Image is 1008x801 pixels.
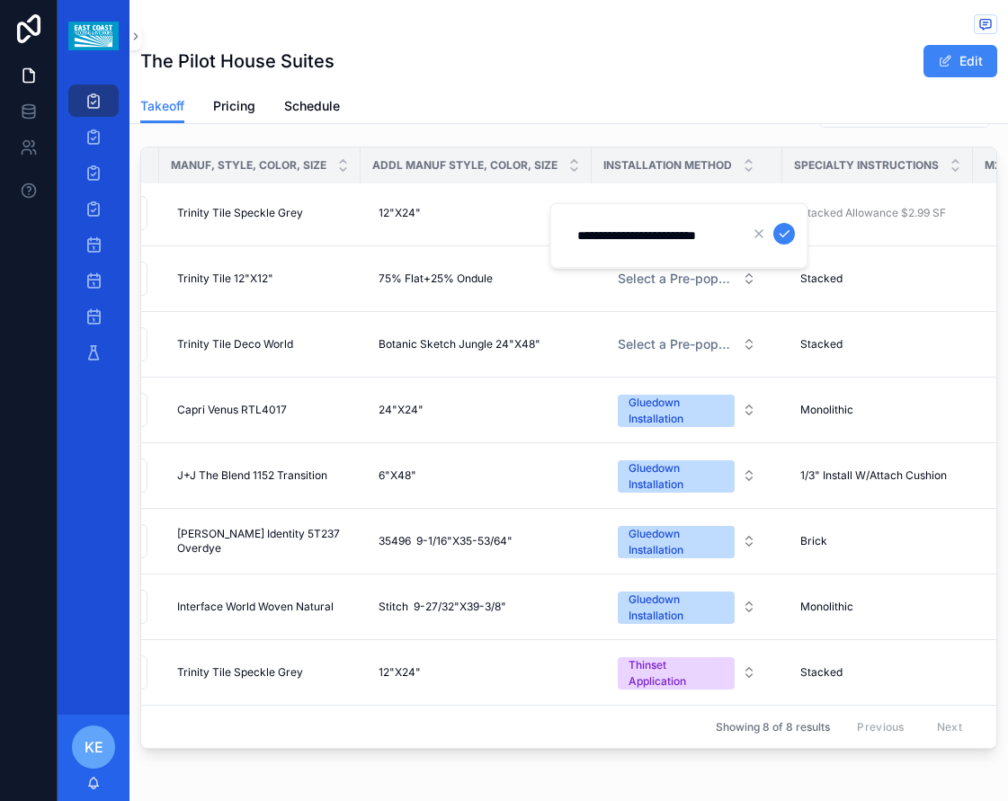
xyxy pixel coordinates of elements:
span: Trinity Tile Speckle Grey [177,665,303,680]
a: 12"X24" [371,658,581,687]
span: 35496 9-1/16"X35-53/64" [379,534,513,548]
a: Trinity Tile Speckle Grey [170,658,350,687]
a: Brick [793,527,962,556]
a: Trinity Tile 12"X12" [170,264,350,293]
div: scrollable content [58,72,129,392]
button: Select Button [603,517,771,565]
div: Gluedown Installation [629,526,724,558]
span: Takeoff [140,97,184,115]
a: Select Button [602,262,772,296]
span: Stacked [800,665,843,680]
span: [PERSON_NAME] Identity 5T237 Overdye [177,527,343,556]
a: Takeoff [140,90,184,124]
a: Select Button [602,647,772,698]
a: Stacked Allowance $2.99 SF [793,199,962,227]
a: Stacked [793,658,962,687]
a: 6"X48" [371,461,581,490]
a: 1/3" Install W/Attach Cushion [793,461,962,490]
a: Schedule [284,90,340,126]
span: Monolithic [800,600,853,614]
a: Monolithic [793,592,962,621]
span: Installation Method [603,158,732,173]
a: Pricing [213,90,255,126]
span: Select a Pre-populated Installation Method [618,270,735,288]
span: Manuf, Style, Color, Size [171,158,326,173]
span: KE [85,736,103,758]
a: Select Button [602,196,772,230]
button: Select Button [603,263,771,295]
button: Select Button [603,197,771,229]
span: Trinity Tile Deco World [177,337,293,352]
a: Trinity Tile Speckle Grey [170,199,350,227]
span: Addl Manuf Style, Color, Size [372,158,558,173]
a: Select Button [602,327,772,361]
span: Monolithic [800,403,853,417]
span: Trinity Tile 12"X12" [177,271,273,286]
span: Specialty Instructions [794,158,939,173]
a: Interface World Woven Natural [170,592,350,621]
span: 24"X24" [379,403,424,417]
a: Monolithic [793,396,962,424]
a: 35496 9-1/16"X35-53/64" [371,527,581,556]
a: Trinity Tile Deco World [170,330,350,359]
a: 12"X24" [371,199,581,227]
span: Stacked Allowance $2.99 SF [800,206,946,220]
h1: The Pilot House Suites [140,49,335,74]
span: 12"X24" [379,206,421,220]
button: Edit [923,45,997,77]
span: 1/3" Install W/Attach Cushion [800,468,947,483]
button: Select Button [603,328,771,360]
a: Select Button [602,516,772,566]
a: Select Button [602,385,772,435]
span: Brick [800,534,827,548]
a: 24"X24" [371,396,581,424]
span: Capri Venus RTL4017 [177,403,287,417]
a: Stacked [793,330,962,359]
span: Stacked [800,337,843,352]
span: J+J The Blend 1152 Transition [177,468,327,483]
span: Trinity Tile Speckle Grey [177,206,303,220]
img: App logo [68,22,118,50]
span: Botanic Sketch Jungle 24"X48" [379,337,540,352]
span: Pricing [213,97,255,115]
span: 6"X48" [379,468,416,483]
div: Thinset Application [629,657,724,690]
span: Select a Pre-populated Installation Method [618,335,735,353]
span: Stitch 9-27/32"X39-3/8" [379,600,506,614]
button: Select Button [603,583,771,631]
span: Schedule [284,97,340,115]
button: Select Button [603,451,771,500]
a: J+J The Blend 1152 Transition [170,461,350,490]
div: Gluedown Installation [629,395,724,427]
a: Capri Venus RTL4017 [170,396,350,424]
a: Select Button [602,582,772,632]
span: 75% Flat+25% Ondule [379,271,493,286]
span: Interface World Woven Natural [177,600,334,614]
button: Select Button [603,648,771,697]
a: Select Button [602,450,772,501]
div: Gluedown Installation [629,460,724,493]
span: Stacked [800,271,843,286]
div: Gluedown Installation [629,592,724,624]
a: Botanic Sketch Jungle 24"X48" [371,330,581,359]
a: [PERSON_NAME] Identity 5T237 Overdye [170,520,350,563]
button: Select Button [603,386,771,434]
span: Showing 8 of 8 results [716,720,830,734]
a: Stitch 9-27/32"X39-3/8" [371,592,581,621]
span: 12"X24" [379,665,421,680]
a: 75% Flat+25% Ondule [371,264,581,293]
a: Stacked [793,264,962,293]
